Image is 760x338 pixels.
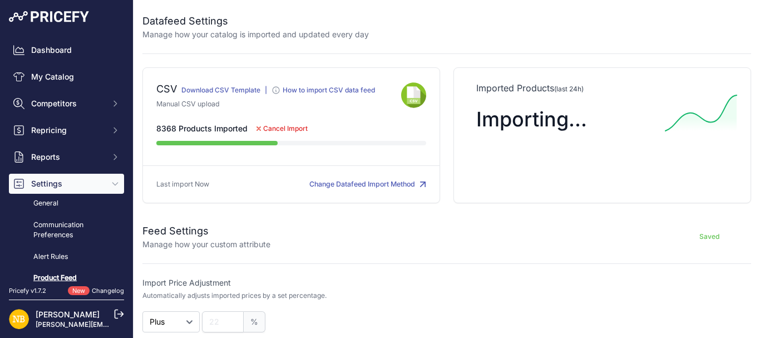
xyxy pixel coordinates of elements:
[554,85,584,93] span: (last 24h)
[142,291,327,300] p: Automatically adjusts imported prices by a set percentage.
[142,223,270,239] h2: Feed Settings
[9,67,124,87] a: My Catalog
[31,125,104,136] span: Repricing
[156,179,209,190] p: Last import Now
[142,277,443,288] label: Import Price Adjustment
[142,239,270,250] p: Manage how your custom attribute
[283,86,375,95] div: How to import CSV data feed
[9,215,124,245] a: Communication Preferences
[36,310,100,319] a: [PERSON_NAME]
[9,286,46,296] div: Pricefy v1.7.2
[9,268,124,288] a: Product Feed
[68,286,90,296] span: New
[9,120,124,140] button: Repricing
[202,311,244,332] input: 22
[476,107,587,131] span: Importing...
[36,320,207,329] a: [PERSON_NAME][EMAIL_ADDRESS][DOMAIN_NAME]
[156,81,177,99] div: CSV
[9,94,124,114] button: Competitors
[668,228,751,246] button: Saved
[263,124,308,133] span: Cancel Import
[31,98,104,109] span: Competitors
[309,179,426,190] button: Change Datafeed Import Method
[31,178,104,189] span: Settings
[244,311,265,332] span: %
[9,247,124,267] a: Alert Rules
[31,151,104,163] span: Reports
[272,88,375,96] a: How to import CSV data feed
[181,86,260,94] a: Download CSV Template
[9,194,124,213] a: General
[92,287,124,295] a: Changelog
[142,13,369,29] h2: Datafeed Settings
[9,11,89,22] img: Pricefy Logo
[9,147,124,167] button: Reports
[156,123,426,134] div: 8368 Products Imported
[265,86,267,99] div: |
[9,40,124,60] a: Dashboard
[156,99,401,110] p: Manual CSV upload
[142,29,369,40] p: Manage how your catalog is imported and updated every day
[9,174,124,194] button: Settings
[476,81,728,95] p: Imported Products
